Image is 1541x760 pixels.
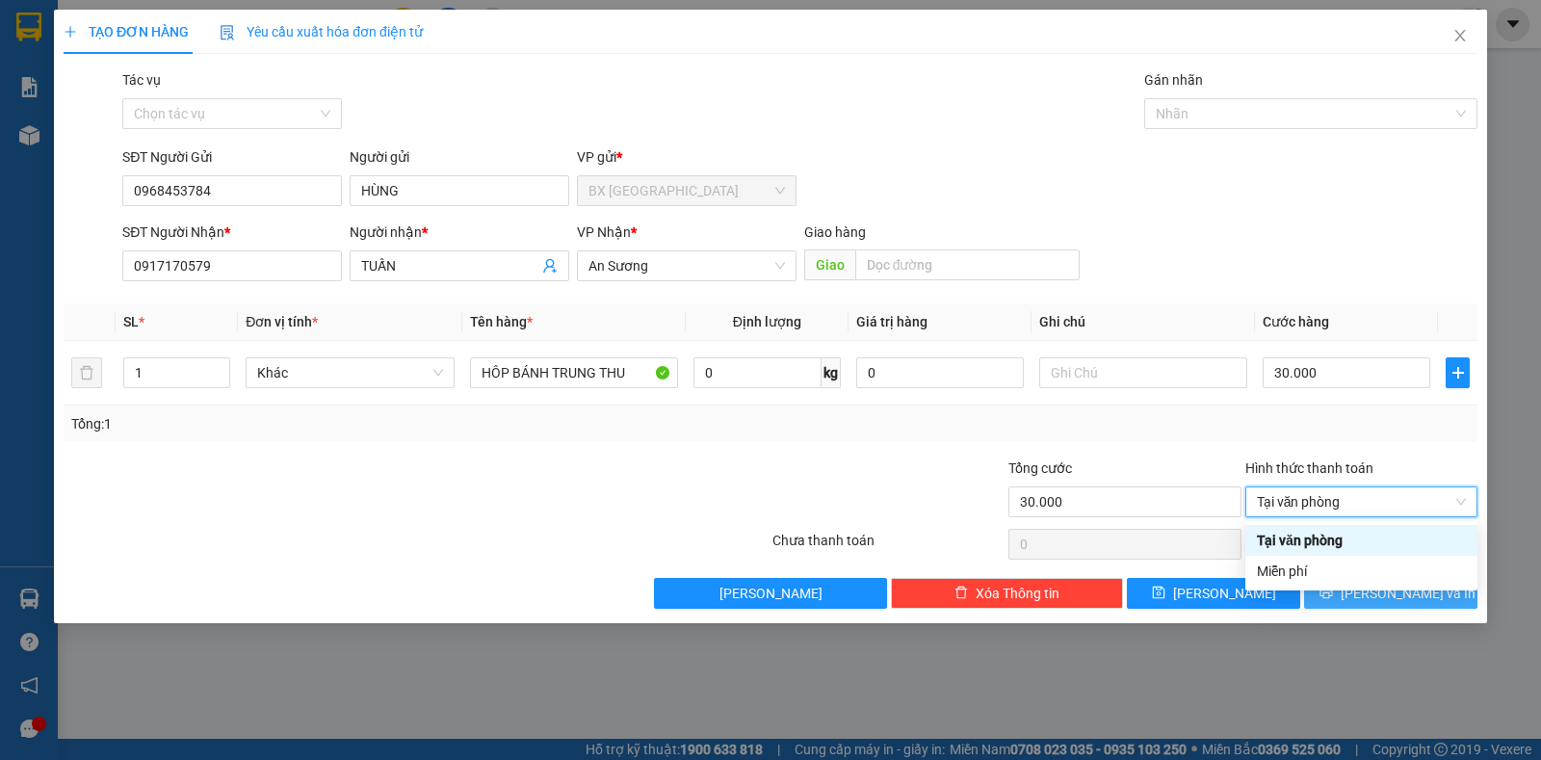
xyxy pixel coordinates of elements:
div: Chưa thanh toán [770,530,1006,563]
span: Xóa Thông tin [976,583,1059,604]
span: Nhận: [225,18,272,39]
span: [PERSON_NAME] và In [1341,583,1476,604]
span: BX Tân Châu [588,176,785,205]
div: Người gửi [350,146,569,168]
span: printer [1319,586,1333,601]
span: An Sương [588,251,785,280]
span: plus [64,25,77,39]
button: save[PERSON_NAME] [1127,578,1300,609]
span: Giao hàng [804,224,866,240]
button: deleteXóa Thông tin [891,578,1123,609]
span: save [1152,586,1165,601]
span: kg [822,357,841,388]
button: printer[PERSON_NAME] và In [1304,578,1477,609]
input: Dọc đường [855,249,1081,280]
th: Ghi chú [1032,303,1255,341]
span: [PERSON_NAME] [719,583,823,604]
span: Giá trị hàng [856,314,927,329]
label: Hình thức thanh toán [1245,460,1373,476]
span: Định lượng [733,314,801,329]
span: TẠO ĐƠN HÀNG [64,24,189,39]
div: 0767560418 [225,63,391,90]
span: Yêu cầu xuất hóa đơn điện tử [220,24,423,39]
div: SĐT Người Gửi [122,146,342,168]
span: SL [123,314,139,329]
span: [PERSON_NAME] [1173,583,1276,604]
span: Tên hàng [470,314,533,329]
div: HƯNG [225,39,391,63]
span: close [1452,28,1468,43]
span: Khác [257,358,442,387]
label: Gán nhãn [1144,72,1203,88]
span: Tại văn phòng [1257,487,1466,516]
span: Đơn vị tính [246,314,318,329]
input: Ghi Chú [1039,357,1247,388]
input: VD: Bàn, Ghế [470,357,678,388]
div: An Sương [225,16,391,39]
div: Tổng: 1 [71,413,596,434]
span: VP Nhận [577,224,631,240]
div: 0968453784 [16,86,212,113]
span: delete [954,586,968,601]
span: Giao [804,249,855,280]
div: Người nhận [350,222,569,243]
span: Tổng cước [1008,460,1072,476]
img: icon [220,25,235,40]
span: plus [1447,365,1469,380]
label: Tác vụ [122,72,161,88]
div: SĐT Người Nhận [122,222,342,243]
div: VP gửi [577,146,797,168]
button: Close [1433,10,1487,64]
div: HÙNG [16,63,212,86]
div: 30.000 [14,124,215,147]
button: [PERSON_NAME] [654,578,886,609]
span: CR : [14,126,44,146]
button: delete [71,357,102,388]
span: user-add [542,258,558,274]
span: Gửi: [16,18,46,39]
div: BX [GEOGRAPHIC_DATA] [16,16,212,63]
button: plus [1446,357,1470,388]
input: 0 [856,357,1024,388]
span: Cước hàng [1263,314,1329,329]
